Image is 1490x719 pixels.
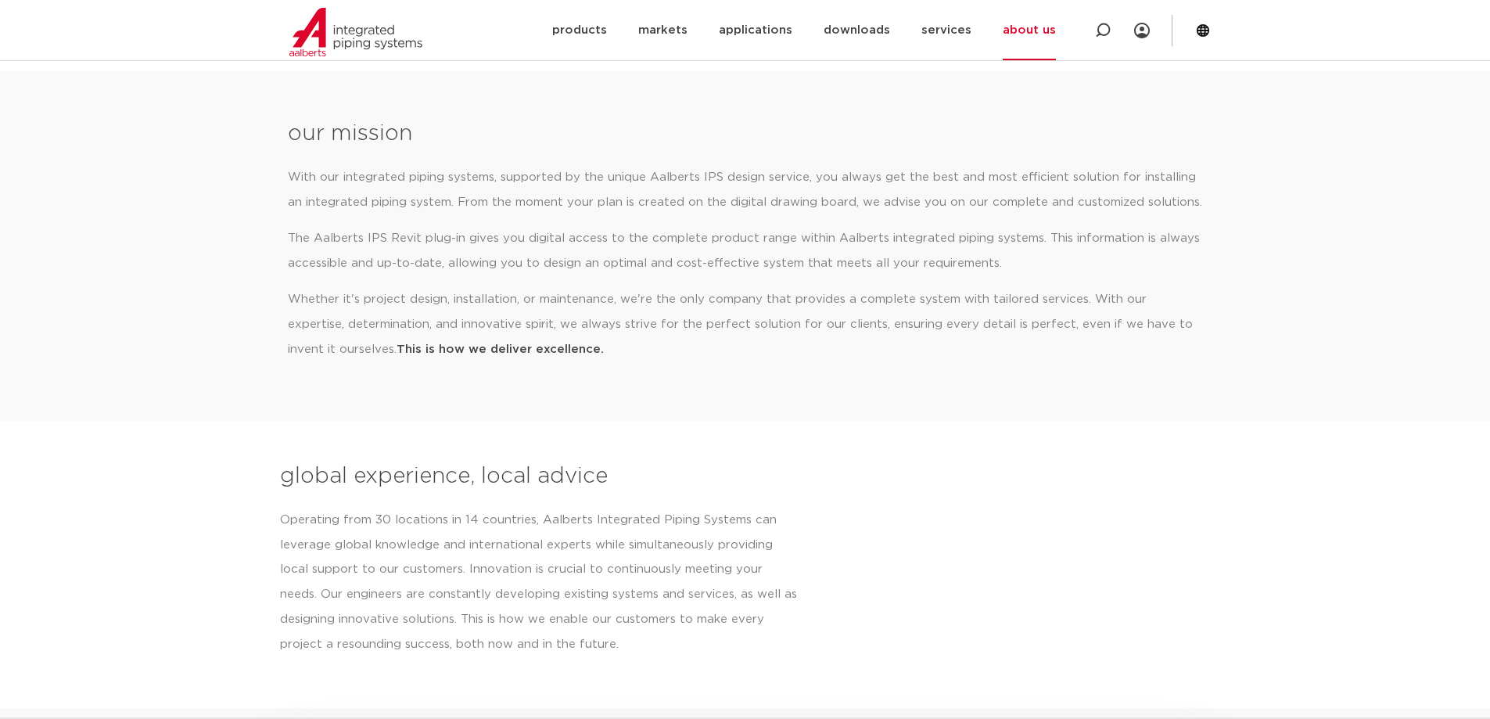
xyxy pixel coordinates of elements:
[288,123,412,145] font: our mission
[638,24,688,36] font: markets
[824,24,890,36] font: downloads
[397,343,604,355] font: This is how we deliver excellence.
[288,293,1193,355] font: Whether it's project design, installation, or maintenance, we're the only company that provides a...
[921,24,971,36] font: services
[552,24,607,36] font: products
[719,24,792,36] font: applications
[1003,24,1056,36] font: about us
[288,171,1202,208] font: With our integrated piping systems, supported by the unique Aalberts IPS design service, you alwa...
[280,466,608,487] font: global experience, local advice
[280,514,797,651] font: Operating from 30 locations in 14 countries, Aalberts Integrated Piping Systems can leverage glob...
[288,232,1200,269] font: The Aalberts IPS Revit plug-in gives you digital access to the complete product range within Aalb...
